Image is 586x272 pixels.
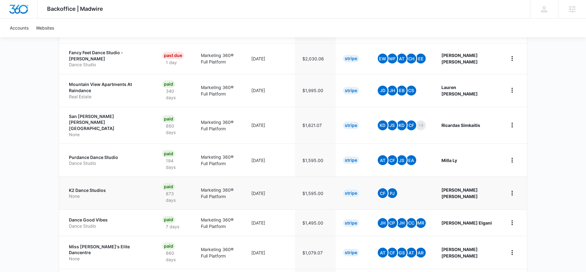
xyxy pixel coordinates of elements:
[397,248,407,258] span: GS
[47,6,103,12] span: Backoffice | Madwire
[378,54,388,63] span: EW
[387,155,397,165] span: CF
[162,80,175,88] div: Paid
[244,177,295,209] td: [DATE]
[162,115,175,123] div: Paid
[69,94,147,100] p: Real Estate
[244,209,295,236] td: [DATE]
[295,43,336,74] td: $2,030.06
[378,218,388,228] span: JH
[295,74,336,107] td: $1,995.00
[69,244,147,256] p: Miss [PERSON_NAME]'s Elite Dancentre
[343,156,359,164] div: Stripe
[507,120,517,130] button: home
[69,81,147,93] p: Mountain View Apartments At Raindance
[387,248,397,258] span: CF
[378,155,388,165] span: At
[343,87,359,94] div: Stripe
[343,219,359,227] div: Stripe
[69,62,147,68] p: Dance Studio
[397,218,407,228] span: JH
[69,50,147,68] a: Fancy Feet Dance Studio - [PERSON_NAME]Dance Studio
[69,113,147,137] a: San [PERSON_NAME] [PERSON_NAME][GEOGRAPHIC_DATA]None
[406,54,416,63] span: CH
[69,154,147,166] a: Purdance Dance StudioDance Studio
[162,242,175,250] div: Paid
[201,246,237,259] p: Marketing 360® Full Platform
[201,52,237,65] p: Marketing 360® Full Platform
[343,189,359,197] div: Stripe
[406,248,416,258] span: AT
[507,85,517,95] button: home
[416,120,426,130] span: +3
[162,59,181,66] p: 1 day
[201,84,237,97] p: Marketing 360® Full Platform
[244,144,295,177] td: [DATE]
[416,54,426,63] span: ee
[162,157,186,170] p: 194 days
[397,54,407,63] span: AT
[387,86,397,95] span: JH
[6,18,32,37] a: Accounts
[244,236,295,269] td: [DATE]
[69,113,147,132] p: San [PERSON_NAME] [PERSON_NAME][GEOGRAPHIC_DATA]
[32,18,58,37] a: Websites
[387,120,397,130] span: JS
[244,43,295,74] td: [DATE]
[162,183,175,190] div: Paid
[162,216,175,223] div: Paid
[343,122,359,129] div: Stripe
[162,150,175,157] div: Paid
[69,187,147,199] a: K2 Dance StudiosNone
[244,107,295,144] td: [DATE]
[162,250,186,263] p: 860 days
[397,86,407,95] span: EB
[416,218,426,228] span: MR
[295,209,336,236] td: $1,495.00
[295,236,336,269] td: $1,079.07
[343,249,359,256] div: Stripe
[162,88,186,101] p: 340 days
[378,188,388,198] span: CF
[69,256,147,262] p: None
[201,119,237,132] p: Marketing 360® Full Platform
[69,132,147,138] p: None
[69,217,147,229] a: Dance Good VibesDance Studio
[69,81,147,99] a: Mountain View Apartments At RaindanceReal Estate
[69,187,147,193] p: K2 Dance Studios
[507,248,517,258] button: home
[69,154,147,160] p: Purdance Dance Studio
[507,218,517,228] button: home
[162,52,184,59] div: Past Due
[441,220,492,225] strong: [PERSON_NAME] Elgani
[162,190,186,203] p: 873 days
[387,218,397,228] span: CP
[69,223,147,229] p: Dance Studio
[69,217,147,223] p: Dance Good Vibes
[69,244,147,262] a: Miss [PERSON_NAME]'s Elite DancentreNone
[343,55,359,62] div: Stripe
[441,85,478,96] strong: Lauren [PERSON_NAME]
[406,218,416,228] span: CC
[507,155,517,165] button: home
[162,223,183,230] p: 7 days
[378,86,388,95] span: JD
[441,158,457,163] strong: Milla Ly
[295,177,336,209] td: $1,595.00
[397,120,407,130] span: kD
[244,74,295,107] td: [DATE]
[69,160,147,166] p: Dance Studio
[201,154,237,167] p: Marketing 360® Full Platform
[507,54,517,63] button: home
[397,155,407,165] span: JS
[406,120,416,130] span: CF
[416,248,426,258] span: AR
[201,187,237,200] p: Marketing 360® Full Platform
[441,247,478,258] strong: [PERSON_NAME] [PERSON_NAME]
[406,155,416,165] span: EA
[441,123,480,128] strong: Ricardas Simkaitis
[441,187,478,199] strong: [PERSON_NAME] [PERSON_NAME]
[387,54,397,63] span: WF
[441,53,478,64] strong: [PERSON_NAME] [PERSON_NAME]
[378,248,388,258] span: At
